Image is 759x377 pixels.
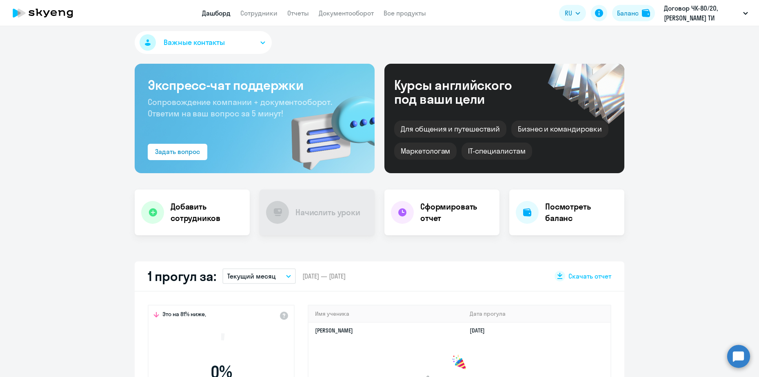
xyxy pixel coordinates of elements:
[617,8,639,18] div: Баланс
[394,143,457,160] div: Маркетологам
[287,9,309,17] a: Отчеты
[660,3,752,23] button: Договор ЧК-80/20, [PERSON_NAME] ТИ СОЛЮШЕНС, ООО
[164,37,225,48] span: Важные контакты
[568,272,611,281] span: Скачать отчет
[295,207,360,218] h4: Начислить уроки
[135,31,272,54] button: Важные контакты
[451,355,468,371] img: congrats
[470,327,491,334] a: [DATE]
[394,120,506,138] div: Для общения и путешествий
[511,120,608,138] div: Бизнес и командировки
[148,97,332,118] span: Сопровождение компании + документооборот. Ответим на ваш вопрос за 5 минут!
[565,8,572,18] span: RU
[148,144,207,160] button: Задать вопрос
[155,147,200,156] div: Задать вопрос
[394,78,534,106] div: Курсы английского под ваши цели
[319,9,374,17] a: Документооборот
[148,77,362,93] h3: Экспресс-чат поддержки
[171,201,243,224] h4: Добавить сотрудников
[664,3,740,23] p: Договор ЧК-80/20, [PERSON_NAME] ТИ СОЛЮШЕНС, ООО
[162,310,206,320] span: Это на 81% ниже,
[612,5,655,21] button: Балансbalance
[222,268,296,284] button: Текущий месяц
[559,5,586,21] button: RU
[545,201,618,224] h4: Посмотреть баланс
[463,306,610,322] th: Дата прогула
[308,306,463,322] th: Имя ученика
[420,201,493,224] h4: Сформировать отчет
[240,9,277,17] a: Сотрудники
[148,268,216,284] h2: 1 прогул за:
[642,9,650,17] img: balance
[462,143,532,160] div: IT-специалистам
[384,9,426,17] a: Все продукты
[202,9,231,17] a: Дашборд
[280,81,375,173] img: bg-img
[315,327,353,334] a: [PERSON_NAME]
[227,271,276,281] p: Текущий месяц
[302,272,346,281] span: [DATE] — [DATE]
